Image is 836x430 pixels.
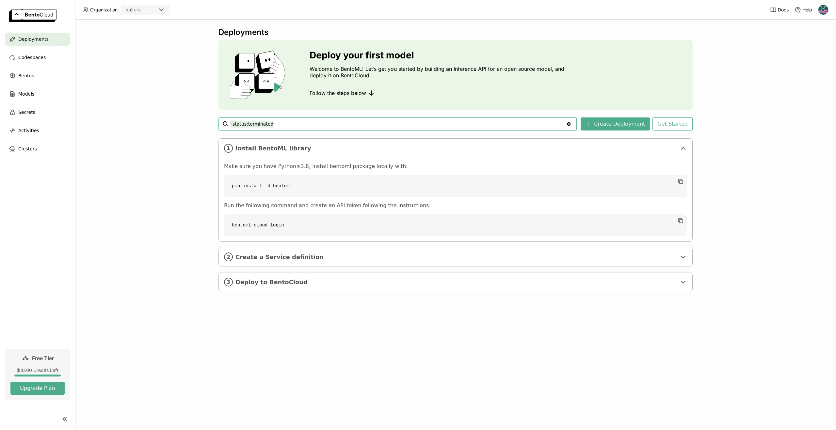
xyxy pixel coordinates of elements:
code: pip install -U bentoml [224,175,687,197]
button: Create Deployment [581,117,650,131]
span: Deploy to BentoCloud [235,279,677,286]
div: 2Create a Service definition [219,247,692,267]
a: Codespaces [5,51,70,64]
i: 2 [224,253,233,261]
span: Follow the steps below [310,90,366,96]
input: Selected ballers. [141,7,142,13]
span: Help [802,7,812,13]
span: Codespaces [18,54,46,61]
span: Bentos [18,72,34,80]
span: Clusters [18,145,37,153]
a: Bentos [5,69,70,82]
div: 1Install BentoML library [219,139,692,158]
span: Deployments [18,35,49,43]
span: Free Tier [32,355,54,361]
span: Activities [18,127,39,134]
a: Secrets [5,106,70,119]
p: Make sure you have Python≥3.8, install bentoml package locally with: [224,163,687,170]
i: 3 [224,278,233,286]
p: Run the following command and create an API token following the instructions: [224,202,687,209]
button: Upgrade Plan [10,382,65,395]
span: Organization [90,7,118,13]
span: Secrets [18,108,35,116]
a: Free Tier$10.00 Credits LeftUpgrade Plan [5,349,70,400]
a: Activities [5,124,70,137]
span: Create a Service definition [235,253,677,261]
input: Search [230,119,566,129]
span: Docs [778,7,789,13]
span: Install BentoML library [235,145,677,152]
code: bentoml cloud login [224,214,687,236]
img: logo [9,9,56,22]
img: Harsh Raj [818,5,828,15]
a: Clusters [5,142,70,155]
svg: Clear value [566,121,571,127]
span: Models [18,90,34,98]
i: 1 [224,144,233,153]
a: Docs [770,7,789,13]
div: 3Deploy to BentoCloud [219,272,692,292]
div: ballers [125,7,141,13]
p: Welcome to BentoML! Let’s get you started by building an Inference API for an open source model, ... [310,66,568,79]
img: cover onboarding [224,50,294,99]
h3: Deploy your first model [310,50,568,60]
button: Get Started [652,117,693,131]
a: Models [5,87,70,100]
div: Help [795,7,812,13]
div: Deployments [218,27,693,37]
a: Deployments [5,33,70,46]
div: $10.00 Credits Left [10,367,65,373]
